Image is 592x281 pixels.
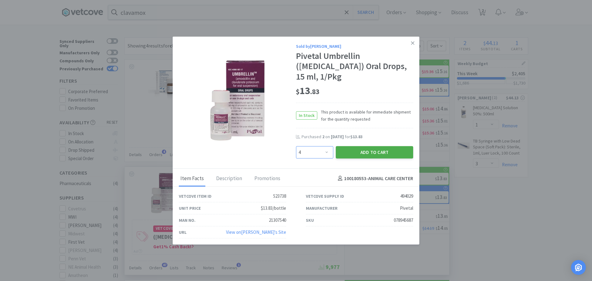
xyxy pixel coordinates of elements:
div: 078945687 [394,217,413,224]
span: 2 [322,134,324,139]
img: 927aa15bc30e4f938c268ab41272f60d_494029.jpeg [197,60,277,141]
div: Open Intercom Messenger [571,260,586,275]
div: SKU [306,217,314,223]
div: Man No. [179,217,195,223]
div: Pivetal [400,205,413,212]
div: Manufacturer [306,205,338,211]
span: 13 [296,85,319,97]
div: 523738 [273,192,286,200]
div: $13.83/bottle [261,205,286,212]
span: $ [296,87,300,96]
span: [DATE] [331,134,344,139]
a: View on[PERSON_NAME]'s Site [226,229,286,235]
span: In Stock [296,112,317,119]
span: . 83 [310,87,319,96]
div: Unit Price [179,205,201,211]
div: Sold by [PERSON_NAME] [296,43,413,49]
div: 494029 [400,192,413,200]
div: URL [179,229,187,235]
div: Promotions [253,171,282,186]
span: $13.83 [350,134,363,139]
div: Vetcove Item ID [179,192,212,199]
div: Purchased on for [302,134,413,140]
div: Pivetal Umbrellin ([MEDICAL_DATA]) Oral Drops, 15 ml, 1/Pkg [296,51,413,82]
h4: 100180553 - ANIMAL CARE CENTER [335,175,413,183]
span: This product is available for immediate shipment for the quantity requested [317,109,413,122]
button: Add to Cart [336,146,413,158]
div: 21307540 [269,217,286,224]
div: Vetcove Supply ID [306,192,344,199]
div: Description [215,171,244,186]
div: Item Facts [179,171,205,186]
